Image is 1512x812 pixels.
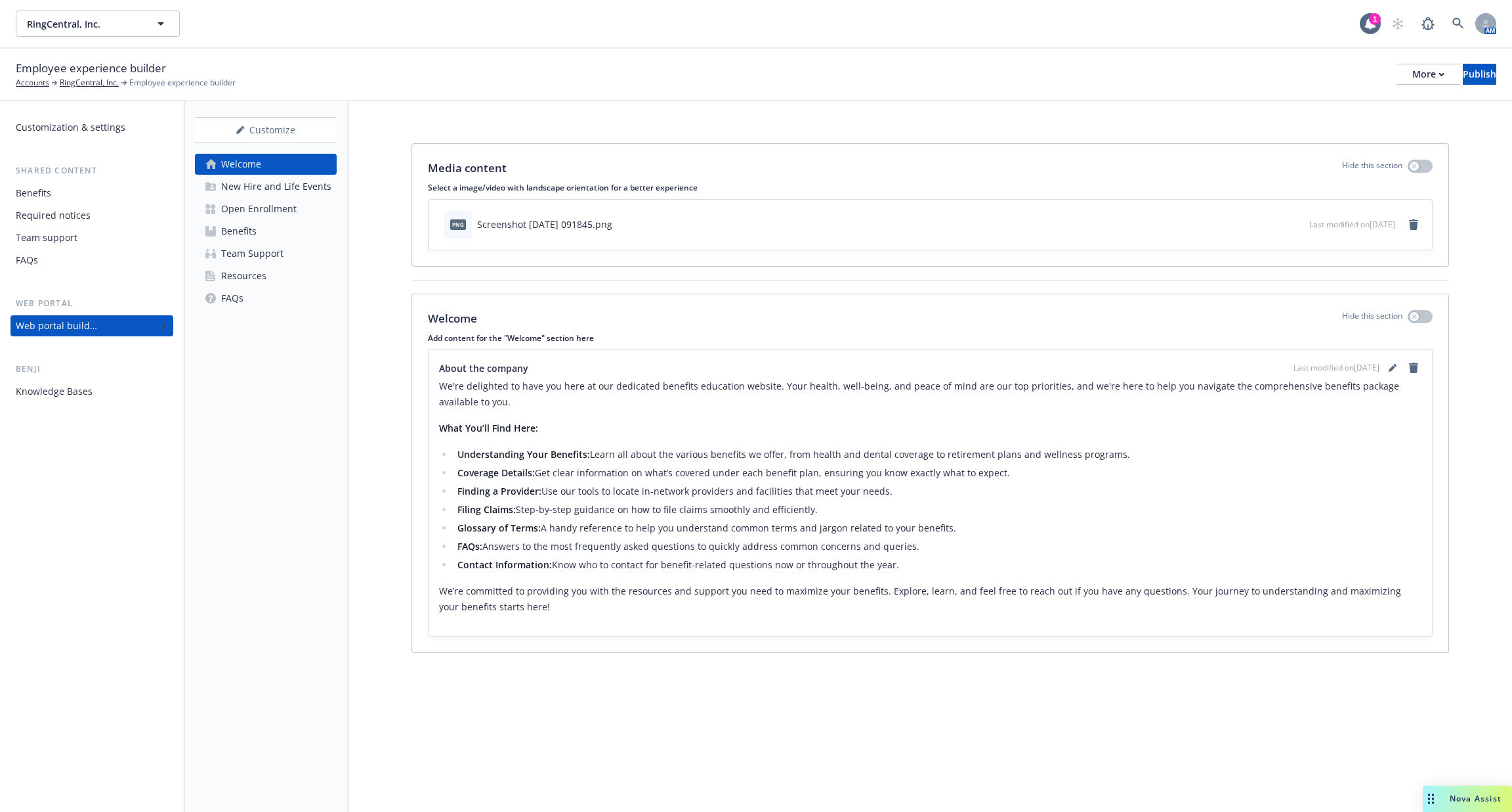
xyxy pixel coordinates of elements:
li: Get clear information on what’s covered under each benefit plan, ensuring you know exactly what t... [453,465,1421,481]
div: More [1412,64,1444,84]
div: Team support [16,227,77,248]
strong: Filing Claims: [457,503,516,516]
div: Shared content [10,164,173,177]
div: Required notices [16,205,91,226]
a: Accounts [16,77,49,89]
div: Customize [195,118,337,143]
strong: Finding a Provider: [457,485,541,497]
li: Learn all about the various benefits we offer, from health and dental coverage to retirement plan... [453,447,1421,462]
li: Step-by-step guidance on how to file claims smoothly and efficiently. [453,502,1421,518]
a: editPencil [1385,360,1400,376]
strong: FAQs: [457,540,482,553]
a: FAQs [195,288,337,309]
span: Nova Assist [1450,793,1501,804]
a: Open Enrollment [195,198,337,219]
p: Hide this section [1342,310,1402,327]
strong: Glossary of Terms: [457,522,541,534]
div: Team Support [221,243,283,264]
button: download file [1271,217,1282,231]
button: Nova Assist [1423,786,1512,812]
p: We’re committed to providing you with the resources and support you need to maximize your benefit... [439,583,1421,615]
span: RingCentral, Inc. [27,17,140,31]
li: Use our tools to locate in-network providers and facilities that meet your needs. [453,484,1421,499]
span: About the company [439,361,528,375]
p: Hide this section [1342,160,1402,177]
a: Team Support [195,243,337,264]
div: Benji [10,363,173,376]
span: Last modified on [DATE] [1293,362,1379,374]
span: Employee experience builder [129,77,236,89]
div: 1 [1369,13,1381,25]
div: Benefits [16,183,51,204]
strong: Contact Information: [457,558,552,571]
p: Select a image/video with landscape orientation for a better experience [428,182,1433,193]
a: Web portal builder [10,315,173,336]
div: Web portal builder [16,315,97,336]
a: Benefits [10,183,173,204]
div: Benefits [221,221,257,242]
a: Required notices [10,205,173,226]
a: remove [1406,217,1421,233]
strong: What You’ll Find Here: [439,422,538,434]
div: Resources [221,265,266,286]
a: Resources [195,265,337,286]
a: Search [1445,11,1471,37]
p: Add content for the "Welcome" section here [428,332,1433,344]
div: Open Enrollment [221,198,297,219]
a: FAQs [10,250,173,271]
li: Answers to the most frequently asked questions to quickly address common concerns and queries. [453,539,1421,554]
div: Drag to move [1423,786,1439,812]
a: Customization & settings [10,117,173,138]
p: Media content [428,160,507,177]
div: Screenshot [DATE] 091845.png [477,217,612,231]
button: More [1396,64,1460,85]
div: Knowledge Bases [16,381,93,402]
span: Last modified on [DATE] [1309,219,1395,230]
button: Publish [1463,64,1496,85]
div: Web portal [10,297,173,310]
p: Welcome [428,310,477,327]
a: Start snowing [1385,11,1411,37]
span: png [450,219,466,229]
a: Report a Bug [1415,11,1441,37]
li: A handy reference to help you understand common terms and jargon related to your benefits. [453,520,1421,536]
a: remove [1406,360,1421,376]
li: Know who to contact for benefit-related questions now or throughout the year. [453,557,1421,573]
a: RingCentral, Inc. [60,77,119,89]
div: FAQs [221,288,243,309]
div: FAQs [16,250,38,271]
a: Knowledge Bases [10,381,173,402]
a: Welcome [195,154,337,175]
button: RingCentral, Inc. [16,11,180,37]
div: Customization & settings [16,117,125,138]
a: New Hire and Life Events [195,176,337,197]
div: New Hire and Life Events [221,176,331,197]
span: Employee experience builder [16,60,166,77]
button: Customize [195,117,337,143]
strong: Coverage Details: [457,466,535,479]
button: preview file [1292,217,1304,231]
a: Team support [10,227,173,248]
div: Welcome [221,154,261,175]
a: Benefits [195,221,337,242]
p: We're delighted to have you here at our dedicated benefits education website. Your health, well-b... [439,378,1421,410]
strong: Understanding Your Benefits: [457,448,590,461]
